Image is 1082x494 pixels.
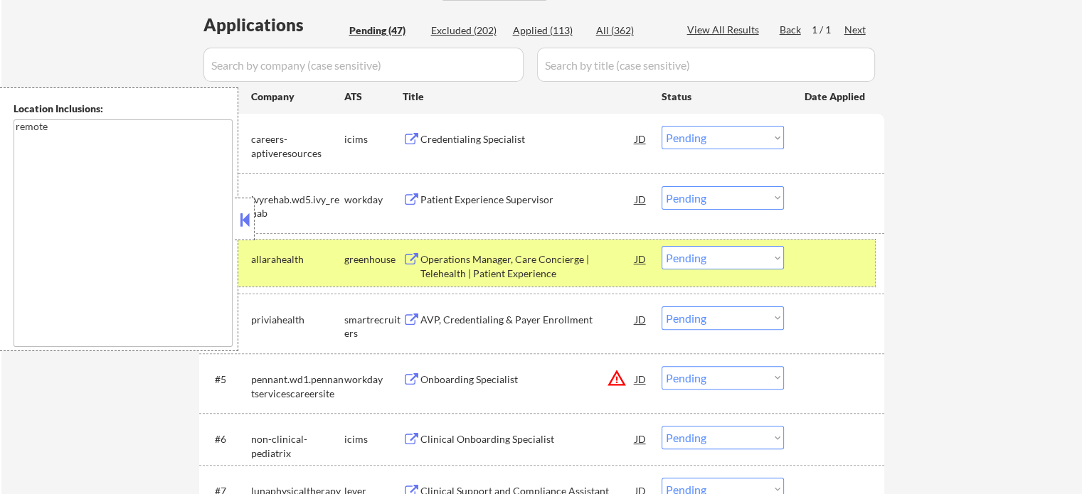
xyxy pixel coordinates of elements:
[844,23,867,37] div: Next
[537,48,875,82] input: Search by title (case sensitive)
[344,252,403,267] div: greenhouse
[607,368,627,388] button: warning_amber
[420,193,635,207] div: Patient Experience Supervisor
[215,372,240,387] div: #5
[687,23,763,37] div: View All Results
[420,372,635,387] div: Onboarding Specialist
[251,132,344,160] div: careers-aptiveresources
[420,252,635,280] div: Operations Manager, Care Concierge | Telehealth | Patient Experience
[251,90,344,104] div: Company
[349,23,420,38] div: Pending (47)
[344,432,403,446] div: icims
[634,246,648,272] div: JD
[634,366,648,392] div: JD
[805,90,867,104] div: Date Applied
[662,83,784,109] div: Status
[203,16,344,33] div: Applications
[344,90,403,104] div: ATS
[251,313,344,327] div: priviahealth
[420,313,635,327] div: AVP, Credentialing & Payer Enrollment
[634,186,648,212] div: JD
[215,432,240,446] div: #6
[344,372,403,387] div: workday
[420,132,635,146] div: Credentialing Specialist
[780,23,802,37] div: Back
[420,432,635,446] div: Clinical Onboarding Specialist
[634,426,648,451] div: JD
[596,23,667,38] div: All (362)
[634,126,648,151] div: JD
[203,48,524,82] input: Search by company (case sensitive)
[14,102,233,116] div: Location Inclusions:
[403,90,648,104] div: Title
[344,193,403,207] div: workday
[251,193,344,220] div: ivyrehab.wd5.ivy_rehab
[431,23,502,38] div: Excluded (202)
[812,23,844,37] div: 1 / 1
[251,372,344,400] div: pennant.wd1.pennantservicescareersite
[251,432,344,460] div: non-clinical-pediatrix
[344,313,403,340] div: smartrecruiters
[513,23,584,38] div: Applied (113)
[344,132,403,146] div: icims
[634,306,648,332] div: JD
[251,252,344,267] div: allarahealth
